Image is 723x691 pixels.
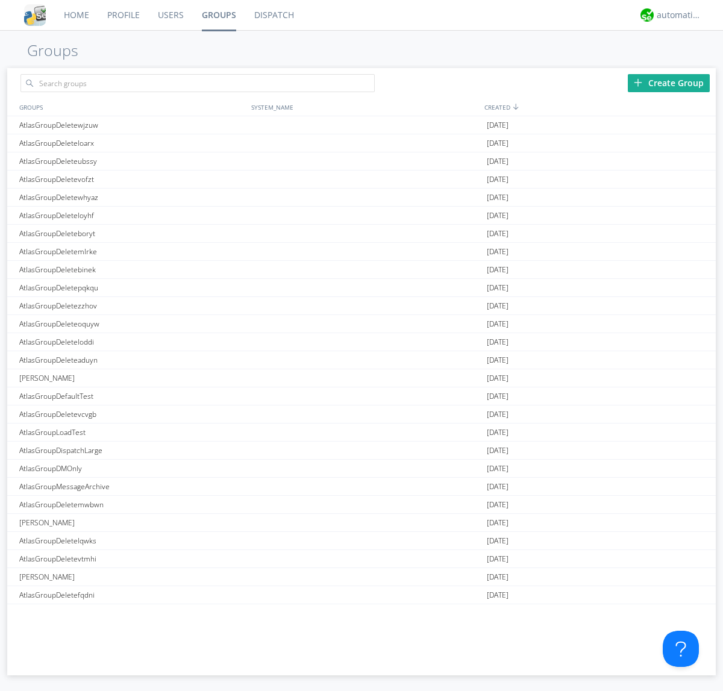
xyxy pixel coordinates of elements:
[487,333,509,351] span: [DATE]
[628,74,710,92] div: Create Group
[16,550,248,567] div: AtlasGroupDeletevtmhi
[16,586,248,604] div: AtlasGroupDeletefqdni
[487,225,509,243] span: [DATE]
[16,98,245,116] div: GROUPS
[7,460,716,478] a: AtlasGroupDMOnly[DATE]
[16,405,248,423] div: AtlasGroupDeletevcvgb
[7,189,716,207] a: AtlasGroupDeletewhyaz[DATE]
[7,369,716,387] a: [PERSON_NAME][DATE]
[657,9,702,21] div: automation+atlas
[16,134,248,152] div: AtlasGroupDeleteloarx
[7,152,716,170] a: AtlasGroupDeleteubssy[DATE]
[487,405,509,424] span: [DATE]
[487,207,509,225] span: [DATE]
[487,424,509,442] span: [DATE]
[7,279,716,297] a: AtlasGroupDeletepqkqu[DATE]
[16,387,248,405] div: AtlasGroupDefaultTest
[7,243,716,261] a: AtlasGroupDeletemlrke[DATE]
[7,351,716,369] a: AtlasGroupDeleteaduyn[DATE]
[16,460,248,477] div: AtlasGroupDMOnly
[7,170,716,189] a: AtlasGroupDeletevofzt[DATE]
[7,550,716,568] a: AtlasGroupDeletevtmhi[DATE]
[487,134,509,152] span: [DATE]
[487,568,509,586] span: [DATE]
[16,351,248,369] div: AtlasGroupDeleteaduyn
[487,315,509,333] span: [DATE]
[487,243,509,261] span: [DATE]
[487,387,509,405] span: [DATE]
[487,514,509,532] span: [DATE]
[7,207,716,225] a: AtlasGroupDeleteloyhf[DATE]
[16,170,248,188] div: AtlasGroupDeletevofzt
[487,496,509,514] span: [DATE]
[16,152,248,170] div: AtlasGroupDeleteubssy
[487,297,509,315] span: [DATE]
[7,333,716,351] a: AtlasGroupDeleteloddi[DATE]
[7,225,716,243] a: AtlasGroupDeleteboryt[DATE]
[487,586,509,604] span: [DATE]
[16,604,248,622] div: AtlasGroupDeleteqzcvs
[7,532,716,550] a: AtlasGroupDeletelqwks[DATE]
[16,496,248,513] div: AtlasGroupDeletemwbwn
[7,478,716,496] a: AtlasGroupMessageArchive[DATE]
[7,496,716,514] a: AtlasGroupDeletemwbwn[DATE]
[16,116,248,134] div: AtlasGroupDeletewjzuw
[7,568,716,586] a: [PERSON_NAME][DATE]
[16,189,248,206] div: AtlasGroupDeletewhyaz
[16,243,248,260] div: AtlasGroupDeletemlrke
[16,532,248,549] div: AtlasGroupDeletelqwks
[16,207,248,224] div: AtlasGroupDeleteloyhf
[248,98,481,116] div: SYSTEM_NAME
[487,369,509,387] span: [DATE]
[487,189,509,207] span: [DATE]
[16,315,248,333] div: AtlasGroupDeleteoquyw
[7,514,716,532] a: [PERSON_NAME][DATE]
[16,333,248,351] div: AtlasGroupDeleteloddi
[7,405,716,424] a: AtlasGroupDeletevcvgb[DATE]
[16,568,248,586] div: [PERSON_NAME]
[16,279,248,296] div: AtlasGroupDeletepqkqu
[487,460,509,478] span: [DATE]
[663,631,699,667] iframe: Toggle Customer Support
[20,74,375,92] input: Search groups
[7,586,716,604] a: AtlasGroupDeletefqdni[DATE]
[7,134,716,152] a: AtlasGroupDeleteloarx[DATE]
[16,442,248,459] div: AtlasGroupDispatchLarge
[7,261,716,279] a: AtlasGroupDeletebinek[DATE]
[487,116,509,134] span: [DATE]
[487,261,509,279] span: [DATE]
[634,78,642,87] img: plus.svg
[487,478,509,496] span: [DATE]
[487,279,509,297] span: [DATE]
[7,604,716,622] a: AtlasGroupDeleteqzcvs[DATE]
[7,387,716,405] a: AtlasGroupDefaultTest[DATE]
[7,424,716,442] a: AtlasGroupLoadTest[DATE]
[7,297,716,315] a: AtlasGroupDeletezzhov[DATE]
[640,8,654,22] img: d2d01cd9b4174d08988066c6d424eccd
[16,369,248,387] div: [PERSON_NAME]
[487,550,509,568] span: [DATE]
[7,442,716,460] a: AtlasGroupDispatchLarge[DATE]
[487,604,509,622] span: [DATE]
[16,514,248,531] div: [PERSON_NAME]
[16,478,248,495] div: AtlasGroupMessageArchive
[487,442,509,460] span: [DATE]
[16,261,248,278] div: AtlasGroupDeletebinek
[481,98,716,116] div: CREATED
[24,4,46,26] img: cddb5a64eb264b2086981ab96f4c1ba7
[487,170,509,189] span: [DATE]
[7,315,716,333] a: AtlasGroupDeleteoquyw[DATE]
[487,351,509,369] span: [DATE]
[16,424,248,441] div: AtlasGroupLoadTest
[16,225,248,242] div: AtlasGroupDeleteboryt
[487,152,509,170] span: [DATE]
[487,532,509,550] span: [DATE]
[7,116,716,134] a: AtlasGroupDeletewjzuw[DATE]
[16,297,248,314] div: AtlasGroupDeletezzhov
